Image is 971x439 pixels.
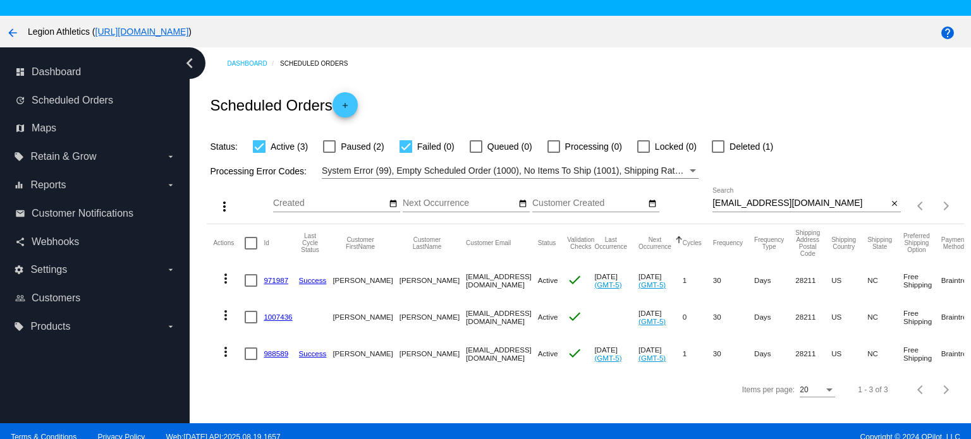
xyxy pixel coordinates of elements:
[831,236,856,250] button: Change sorting for ShippingCountry
[210,141,238,152] span: Status:
[210,92,357,117] h2: Scheduled Orders
[594,280,621,289] a: (GMT-5)
[754,299,795,335] mat-cell: Days
[166,180,176,190] i: arrow_drop_down
[32,95,113,106] span: Scheduled Orders
[14,322,24,332] i: local_offer
[32,236,79,248] span: Webhooks
[333,299,399,335] mat-cell: [PERSON_NAME]
[538,239,556,247] button: Change sorting for Status
[638,280,666,289] a: (GMT-5)
[218,271,233,286] mat-icon: more_vert
[934,377,959,402] button: Next page
[15,118,176,138] a: map Maps
[32,292,80,304] span: Customers
[713,335,754,372] mat-cell: 30
[338,101,353,116] mat-icon: add
[417,139,455,154] span: Failed (0)
[713,239,743,247] button: Change sorting for Frequency
[594,335,638,372] mat-cell: [DATE]
[795,262,831,299] mat-cell: 28211
[95,27,189,37] a: [URL][DOMAIN_NAME]
[754,236,784,250] button: Change sorting for FrequencyType
[15,288,176,308] a: people_outline Customers
[264,313,292,321] a: 1007436
[638,317,666,325] a: (GMT-5)
[400,236,455,250] button: Change sorting for CustomerLastName
[30,321,70,332] span: Products
[867,335,903,372] mat-cell: NC
[218,308,233,323] mat-icon: more_vert
[210,166,307,176] span: Processing Error Codes:
[831,262,867,299] mat-cell: US
[15,123,25,133] i: map
[466,262,538,299] mat-cell: [EMAIL_ADDRESS][DOMAIN_NAME]
[638,262,683,299] mat-cell: [DATE]
[333,335,399,372] mat-cell: [PERSON_NAME]
[567,309,582,324] mat-icon: check
[15,203,176,224] a: email Customer Notifications
[638,236,671,250] button: Change sorting for NextOccurrenceUtc
[858,385,888,394] div: 1 - 3 of 3
[890,199,899,209] mat-icon: close
[903,232,930,253] button: Change sorting for PreferredShippingOption
[867,299,903,335] mat-cell: NC
[341,139,384,154] span: Paused (2)
[299,232,322,253] button: Change sorting for LastProcessingCycleId
[934,193,959,219] button: Next page
[180,53,200,73] i: chevron_left
[213,224,245,262] mat-header-cell: Actions
[713,299,754,335] mat-cell: 30
[333,262,399,299] mat-cell: [PERSON_NAME]
[795,299,831,335] mat-cell: 28211
[795,335,831,372] mat-cell: 28211
[683,335,713,372] mat-cell: 1
[400,299,466,335] mat-cell: [PERSON_NAME]
[15,62,176,82] a: dashboard Dashboard
[14,265,24,275] i: settings
[730,139,773,154] span: Deleted (1)
[567,272,582,287] mat-icon: check
[299,349,327,358] a: Success
[400,335,466,372] mat-cell: [PERSON_NAME]
[15,237,25,247] i: share
[908,377,934,402] button: Previous page
[594,236,627,250] button: Change sorting for LastOccurrenceUtc
[466,239,511,247] button: Change sorting for CustomerEmail
[638,299,683,335] mat-cell: [DATE]
[538,276,558,284] span: Active
[567,346,582,361] mat-icon: check
[32,208,133,219] span: Customer Notifications
[518,199,527,209] mat-icon: date_range
[638,335,683,372] mat-cell: [DATE]
[683,299,713,335] mat-cell: 0
[30,179,66,191] span: Reports
[655,139,697,154] span: Locked (0)
[14,152,24,162] i: local_offer
[264,349,288,358] a: 988589
[273,198,387,208] input: Created
[466,335,538,372] mat-cell: [EMAIL_ADDRESS][DOMAIN_NAME]
[15,208,25,219] i: email
[594,262,638,299] mat-cell: [DATE]
[941,236,966,250] button: Change sorting for PaymentMethod.Type
[800,385,808,394] span: 20
[15,90,176,111] a: update Scheduled Orders
[903,299,941,335] mat-cell: Free Shipping
[32,123,56,134] span: Maps
[908,193,934,219] button: Previous page
[15,293,25,303] i: people_outline
[532,198,646,208] input: Customer Created
[166,152,176,162] i: arrow_drop_down
[299,276,327,284] a: Success
[831,335,867,372] mat-cell: US
[333,236,388,250] button: Change sorting for CustomerFirstName
[271,139,308,154] span: Active (3)
[32,66,81,78] span: Dashboard
[30,151,96,162] span: Retain & Grow
[712,198,888,208] input: Search
[538,313,558,321] span: Active
[166,322,176,332] i: arrow_drop_down
[15,67,25,77] i: dashboard
[15,95,25,105] i: update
